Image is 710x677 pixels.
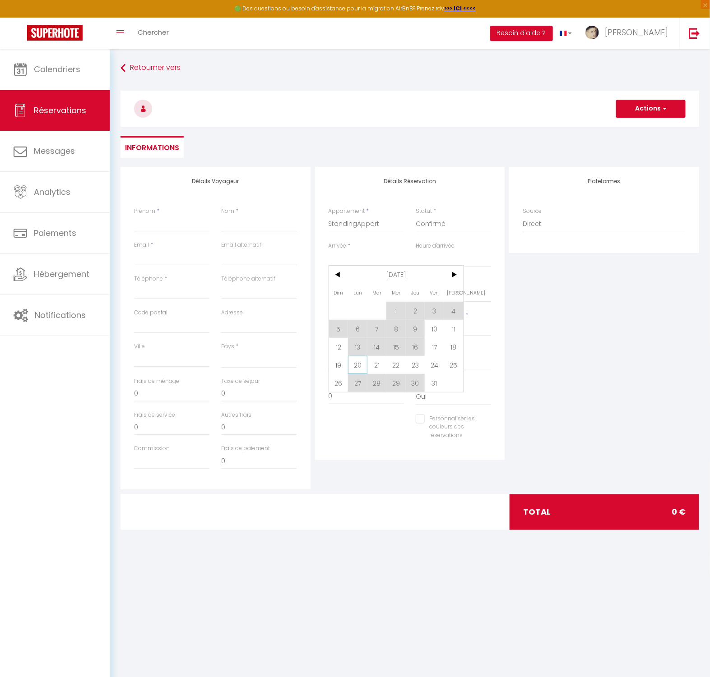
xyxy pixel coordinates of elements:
span: Chercher [138,28,169,37]
label: Code postal [134,309,167,317]
label: Source [523,207,542,216]
label: Frais de paiement [221,444,270,453]
label: Nom [221,207,234,216]
span: 6 [348,320,367,338]
span: 22 [386,356,406,374]
span: Hébergement [34,268,89,280]
span: 13 [348,338,367,356]
label: Statut [416,207,432,216]
span: 25 [444,356,464,374]
span: 7 [367,320,387,338]
span: > [444,266,464,284]
span: Ven [425,284,444,302]
span: 14 [367,338,387,356]
img: Super Booking [27,25,83,41]
span: Analytics [34,186,70,198]
span: 11 [444,320,464,338]
h4: Détails Voyageur [134,178,297,184]
span: 24 [425,356,444,374]
a: Chercher [131,18,176,49]
li: Informations [121,136,184,158]
span: 27 [348,374,367,392]
span: 23 [406,356,425,374]
a: >>> ICI <<<< [444,5,476,12]
label: Téléphone [134,275,163,283]
span: 26 [329,374,348,392]
span: Calendriers [34,64,80,75]
label: Email alternatif [221,241,261,249]
span: 10 [425,320,444,338]
button: Besoin d'aide ? [490,26,553,41]
a: Retourner vers [121,60,699,76]
span: 17 [425,338,444,356]
span: 0 € [672,506,686,518]
span: 9 [406,320,425,338]
span: Messages [34,145,75,157]
span: 29 [386,374,406,392]
div: total [510,494,699,530]
span: Réservations [34,105,86,116]
span: 30 [406,374,425,392]
span: 19 [329,356,348,374]
span: 2 [406,302,425,320]
h4: Plateformes [523,178,686,184]
h4: Détails Réservation [329,178,492,184]
label: Ville [134,342,145,351]
label: Adresse [221,309,243,317]
span: 20 [348,356,367,374]
label: Heure d'arrivée [416,242,455,250]
span: Mer [386,284,406,302]
span: Dim [329,284,348,302]
span: 16 [406,338,425,356]
label: Prénom [134,207,155,216]
label: Commission [134,444,170,453]
span: 18 [444,338,464,356]
span: 12 [329,338,348,356]
span: [DATE] [348,266,444,284]
a: ... [PERSON_NAME] [579,18,679,49]
span: Paiements [34,227,76,239]
span: [PERSON_NAME] [605,27,668,38]
label: Personnaliser les couleurs des réservations [425,414,480,440]
img: logout [689,28,700,39]
span: 31 [425,374,444,392]
label: Autres frais [221,411,251,419]
label: Arrivée [329,242,347,250]
span: 4 [444,302,464,320]
span: Jeu [406,284,425,302]
span: [PERSON_NAME] [444,284,464,302]
label: Appartement [329,207,365,216]
span: Notifications [35,309,86,321]
span: 15 [386,338,406,356]
label: Téléphone alternatif [221,275,275,283]
span: 1 [386,302,406,320]
button: Actions [616,100,686,118]
span: 3 [425,302,444,320]
label: Frais de service [134,411,175,419]
span: 5 [329,320,348,338]
label: Frais de ménage [134,377,179,386]
span: 28 [367,374,387,392]
img: ... [585,26,599,39]
span: < [329,266,348,284]
label: Email [134,241,149,249]
span: 21 [367,356,387,374]
label: Taxe de séjour [221,377,260,386]
span: Lun [348,284,367,302]
span: 8 [386,320,406,338]
span: Mar [367,284,387,302]
label: Pays [221,342,234,351]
